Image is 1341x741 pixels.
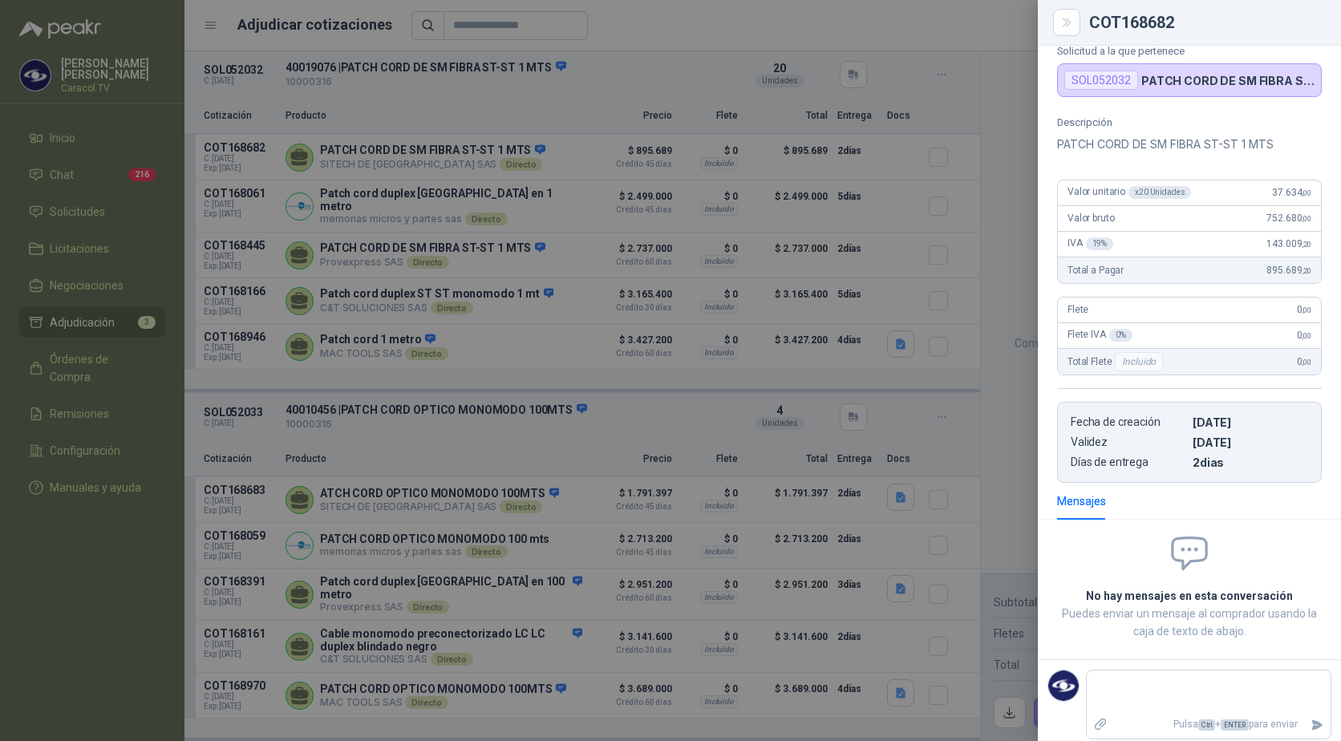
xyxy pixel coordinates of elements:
[1297,356,1311,367] span: 0
[1266,213,1311,224] span: 752.680
[1193,456,1308,469] p: 2 dias
[1068,186,1191,199] span: Valor unitario
[1141,74,1315,87] p: PATCH CORD DE SM FIBRA ST-ST 1 MTS
[1128,186,1191,199] div: x 20 Unidades
[1302,240,1311,249] span: ,20
[1089,14,1322,30] div: COT168682
[1064,71,1138,90] div: SOL052032
[1302,306,1311,314] span: ,00
[1297,304,1311,315] span: 0
[1302,358,1311,366] span: ,00
[1057,605,1322,640] p: Puedes enviar un mensaje al comprador usando la caja de texto de abajo.
[1068,213,1114,224] span: Valor bruto
[1068,265,1124,276] span: Total a Pagar
[1109,329,1132,342] div: 0 %
[1068,352,1166,371] span: Total Flete
[1272,187,1311,198] span: 37.634
[1048,670,1079,701] img: Company Logo
[1266,265,1311,276] span: 895.689
[1068,237,1113,250] span: IVA
[1057,13,1076,32] button: Close
[1266,238,1311,249] span: 143.009
[1057,135,1322,154] p: PATCH CORD DE SM FIBRA ST-ST 1 MTS
[1302,188,1311,197] span: ,00
[1193,435,1308,449] p: [DATE]
[1057,492,1106,510] div: Mensajes
[1297,330,1311,341] span: 0
[1193,415,1308,429] p: [DATE]
[1057,45,1322,57] p: Solicitud a la que pertenece
[1057,116,1322,128] p: Descripción
[1068,329,1132,342] span: Flete IVA
[1198,719,1215,731] span: Ctrl
[1071,435,1186,449] p: Validez
[1071,415,1186,429] p: Fecha de creación
[1114,711,1305,739] p: Pulsa + para enviar
[1068,304,1088,315] span: Flete
[1071,456,1186,469] p: Días de entrega
[1302,214,1311,223] span: ,00
[1302,266,1311,275] span: ,20
[1057,587,1322,605] h2: No hay mensajes en esta conversación
[1087,711,1114,739] label: Adjuntar archivos
[1221,719,1249,731] span: ENTER
[1304,711,1331,739] button: Enviar
[1302,331,1311,340] span: ,00
[1115,352,1163,371] div: Incluido
[1086,237,1114,250] div: 19 %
